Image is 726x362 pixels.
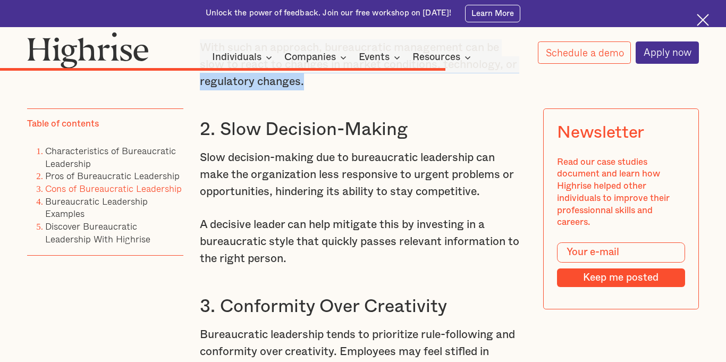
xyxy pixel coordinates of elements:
a: Discover Bureaucratic Leadership With Highrise [45,220,150,247]
a: Bureaucratic Leadership Examples [45,194,148,221]
h3: 3. Conformity Over Creativity [200,296,526,318]
div: Read our case studies document and learn how Highrise helped other individuals to improve their p... [557,156,685,229]
img: Cross icon [697,14,709,26]
h3: 2. Slow Decision-Making [200,119,526,141]
div: Events [359,51,390,64]
input: Keep me posted [557,268,685,288]
div: Resources [412,51,474,64]
a: Learn More [465,5,520,22]
div: Individuals [212,51,275,64]
div: Events [359,51,403,64]
a: Cons of Bureaucratic Leadership [45,182,182,196]
p: Slow decision-making due to bureaucratic leadership can make the organization less responsive to ... [200,149,526,200]
div: Companies [284,51,350,64]
div: Companies [284,51,336,64]
a: Pros of Bureaucratic Leadership [45,169,180,183]
a: Schedule a demo [538,41,631,64]
form: Modal Form [557,242,685,288]
div: Individuals [212,51,261,64]
a: Characteristics of Bureaucratic Leadership [45,144,176,171]
a: Apply now [636,41,699,64]
div: Unlock the power of feedback. Join our free workshop on [DATE]! [206,8,451,19]
img: Highrise logo [27,32,148,69]
p: A decisive leader can help mitigate this by investing in a bureaucratic style that quickly passes... [200,216,526,267]
input: Your e-mail [557,242,685,263]
div: Newsletter [557,123,644,143]
div: Table of contents [27,119,99,131]
div: Resources [412,51,460,64]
